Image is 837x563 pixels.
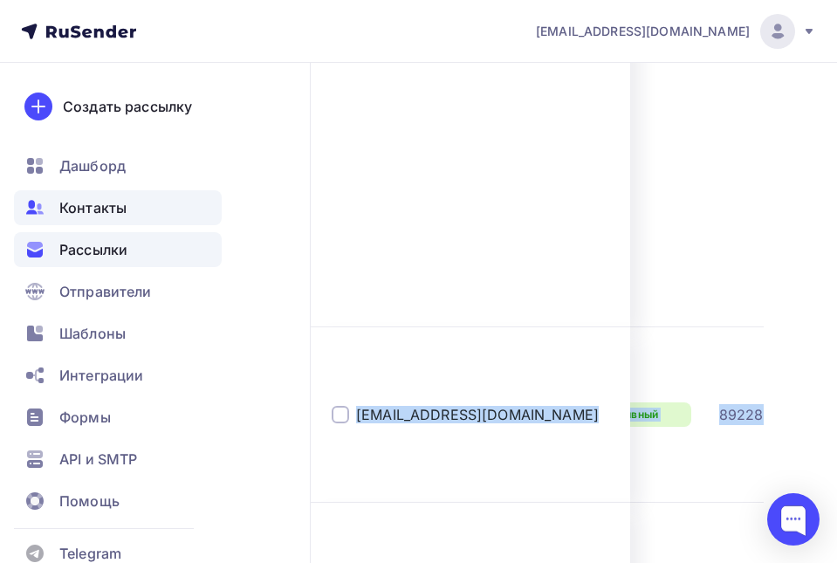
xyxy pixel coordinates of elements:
span: Шаблоны [59,323,126,344]
a: [EMAIL_ADDRESS][DOMAIN_NAME] [536,14,816,49]
a: Контакты [14,190,222,225]
a: Отправители [14,274,222,309]
div: Создать рассылку [63,96,192,117]
span: Отправители [59,281,152,302]
span: Интеграции [59,365,143,386]
span: Контакты [59,197,127,218]
a: [EMAIL_ADDRESS][DOMAIN_NAME] [356,406,599,423]
a: Формы [14,400,222,435]
a: Шаблоны [14,316,222,351]
span: Помощь [59,491,120,512]
div: Активный [573,402,691,427]
span: API и SMTP [59,449,137,470]
span: Формы [59,407,111,428]
span: Дашборд [59,155,126,176]
a: Рассылки [14,232,222,267]
span: [EMAIL_ADDRESS][DOMAIN_NAME] [536,23,750,40]
a: Дашборд [14,148,222,183]
a: 89228863151 [719,404,812,425]
span: Рассылки [59,239,127,260]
